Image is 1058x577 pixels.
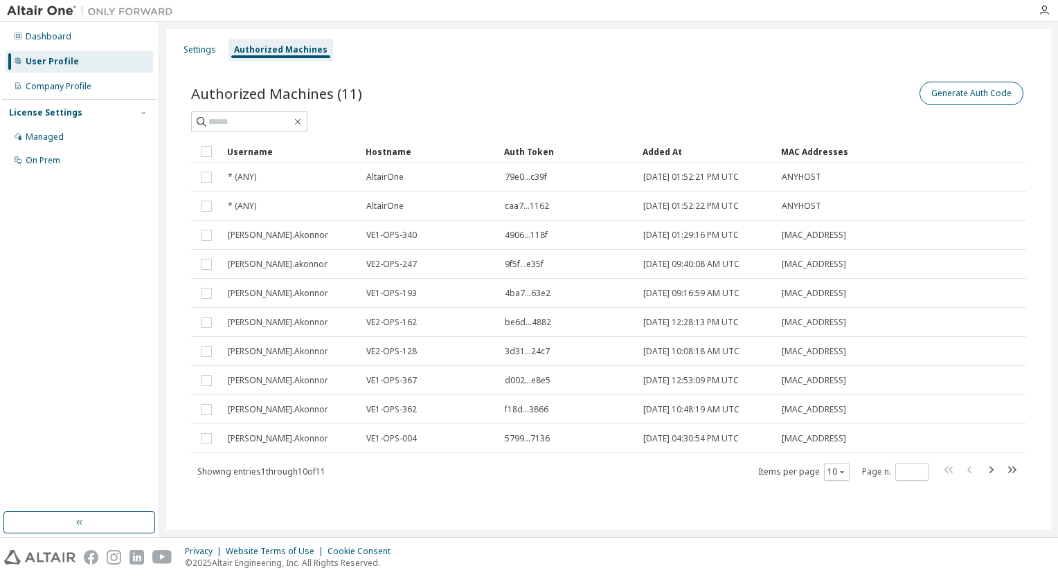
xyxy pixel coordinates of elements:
[643,288,739,299] span: [DATE] 09:16:59 AM UTC
[827,466,846,477] button: 10
[7,4,180,18] img: Altair One
[129,550,144,565] img: linkedin.svg
[505,375,550,386] span: d002...e8e5
[228,201,256,212] span: * (ANY)
[758,463,850,481] span: Items per page
[643,201,739,212] span: [DATE] 01:52:22 PM UTC
[226,546,328,557] div: Website Terms of Use
[504,140,631,163] div: Auth Token
[227,140,355,163] div: Username
[366,288,417,299] span: VE1-OPS-193
[782,404,846,415] span: [MAC_ADDRESS]
[643,404,739,415] span: [DATE] 10:48:19 AM UTC
[782,288,846,299] span: [MAC_ADDRESS]
[920,82,1023,105] button: Generate Auth Code
[505,317,551,328] span: be6d...4882
[228,230,328,241] span: [PERSON_NAME].Akonnor
[505,288,550,299] span: 4ba7...63e2
[366,404,417,415] span: VE1-OPS-362
[643,346,739,357] span: [DATE] 10:08:18 AM UTC
[228,317,328,328] span: [PERSON_NAME].Akonnor
[782,375,846,386] span: [MAC_ADDRESS]
[366,172,404,183] span: AltairOne
[505,201,549,212] span: caa7...1162
[26,81,91,92] div: Company Profile
[782,346,846,357] span: [MAC_ADDRESS]
[228,375,328,386] span: [PERSON_NAME].Akonnor
[228,259,328,270] span: [PERSON_NAME].akonnor
[234,44,328,55] div: Authorized Machines
[643,375,739,386] span: [DATE] 12:53:09 PM UTC
[4,550,75,565] img: altair_logo.svg
[366,201,404,212] span: AltairOne
[643,230,739,241] span: [DATE] 01:29:16 PM UTC
[643,140,770,163] div: Added At
[191,84,362,103] span: Authorized Machines (11)
[9,107,82,118] div: License Settings
[781,140,881,163] div: MAC Addresses
[643,259,739,270] span: [DATE] 09:40:08 AM UTC
[228,404,328,415] span: [PERSON_NAME].Akonnor
[366,230,417,241] span: VE1-OPS-340
[228,346,328,357] span: [PERSON_NAME].Akonnor
[643,433,739,444] span: [DATE] 04:30:54 PM UTC
[107,550,121,565] img: instagram.svg
[505,433,550,444] span: 5799...7136
[366,317,417,328] span: VE2-OPS-162
[185,557,399,569] p: © 2025 Altair Engineering, Inc. All Rights Reserved.
[228,172,256,183] span: * (ANY)
[782,172,821,183] span: ANYHOST
[782,201,821,212] span: ANYHOST
[782,259,846,270] span: [MAC_ADDRESS]
[366,259,417,270] span: VE2-OPS-247
[782,433,846,444] span: [MAC_ADDRESS]
[643,172,739,183] span: [DATE] 01:52:21 PM UTC
[228,288,328,299] span: [PERSON_NAME].Akonnor
[183,44,216,55] div: Settings
[26,56,79,67] div: User Profile
[782,317,846,328] span: [MAC_ADDRESS]
[505,346,550,357] span: 3d31...24c7
[505,404,548,415] span: f18d...3866
[505,259,544,270] span: 9f5f...e35f
[26,31,71,42] div: Dashboard
[366,346,417,357] span: VE2-OPS-128
[366,140,493,163] div: Hostname
[366,433,417,444] span: VE1-OPS-004
[26,131,64,143] div: Managed
[782,230,846,241] span: [MAC_ADDRESS]
[26,155,60,166] div: On Prem
[197,466,325,477] span: Showing entries 1 through 10 of 11
[862,463,929,481] span: Page n.
[152,550,172,565] img: youtube.svg
[228,433,328,444] span: [PERSON_NAME].Akonnor
[505,172,547,183] span: 79e0...c39f
[505,230,548,241] span: 4906...118f
[328,546,399,557] div: Cookie Consent
[84,550,98,565] img: facebook.svg
[643,317,739,328] span: [DATE] 12:28:13 PM UTC
[185,546,226,557] div: Privacy
[366,375,417,386] span: VE1-OPS-367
